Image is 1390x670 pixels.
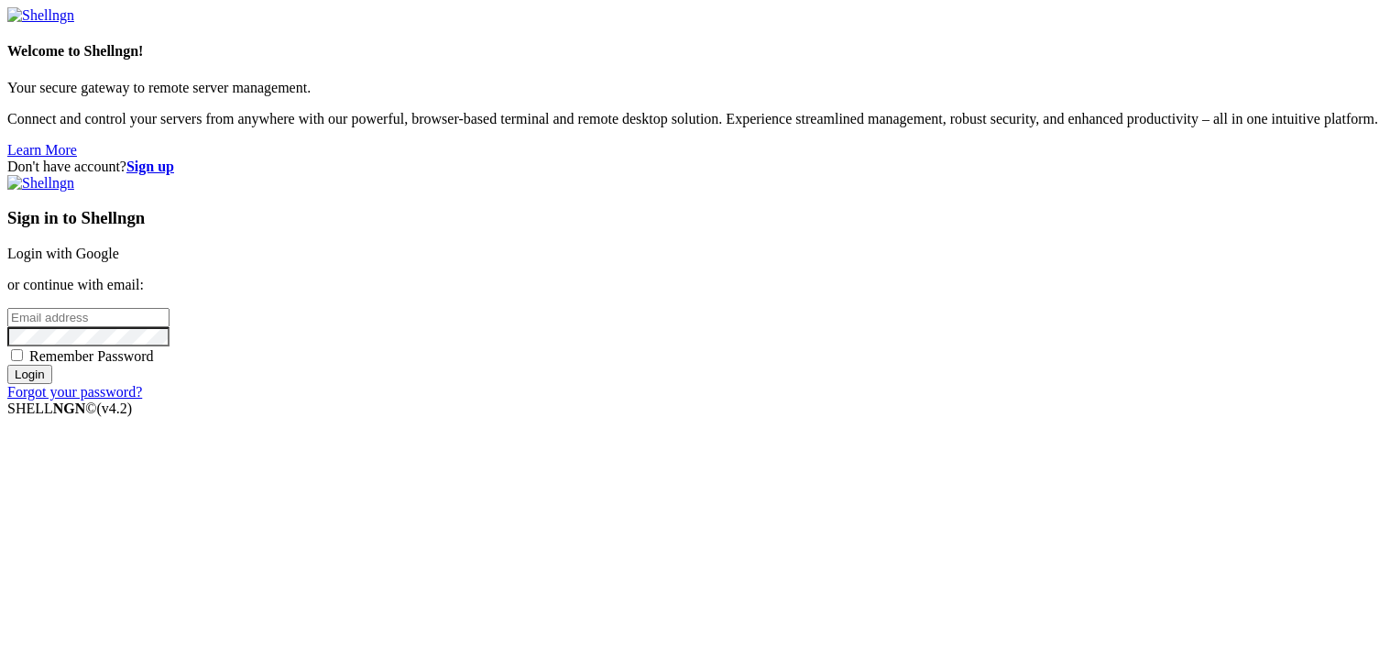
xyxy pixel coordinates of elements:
p: or continue with email: [7,277,1383,293]
h4: Welcome to Shellngn! [7,43,1383,60]
a: Forgot your password? [7,384,142,400]
b: NGN [53,401,86,416]
img: Shellngn [7,175,74,192]
a: Sign up [126,159,174,174]
img: Shellngn [7,7,74,24]
span: 4.2.0 [97,401,133,416]
input: Email address [7,308,170,327]
span: Remember Password [29,348,154,364]
p: Your secure gateway to remote server management. [7,80,1383,96]
p: Connect and control your servers from anywhere with our powerful, browser-based terminal and remo... [7,111,1383,127]
input: Login [7,365,52,384]
input: Remember Password [11,349,23,361]
span: SHELL © [7,401,132,416]
a: Login with Google [7,246,119,261]
a: Learn More [7,142,77,158]
h3: Sign in to Shellngn [7,208,1383,228]
div: Don't have account? [7,159,1383,175]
